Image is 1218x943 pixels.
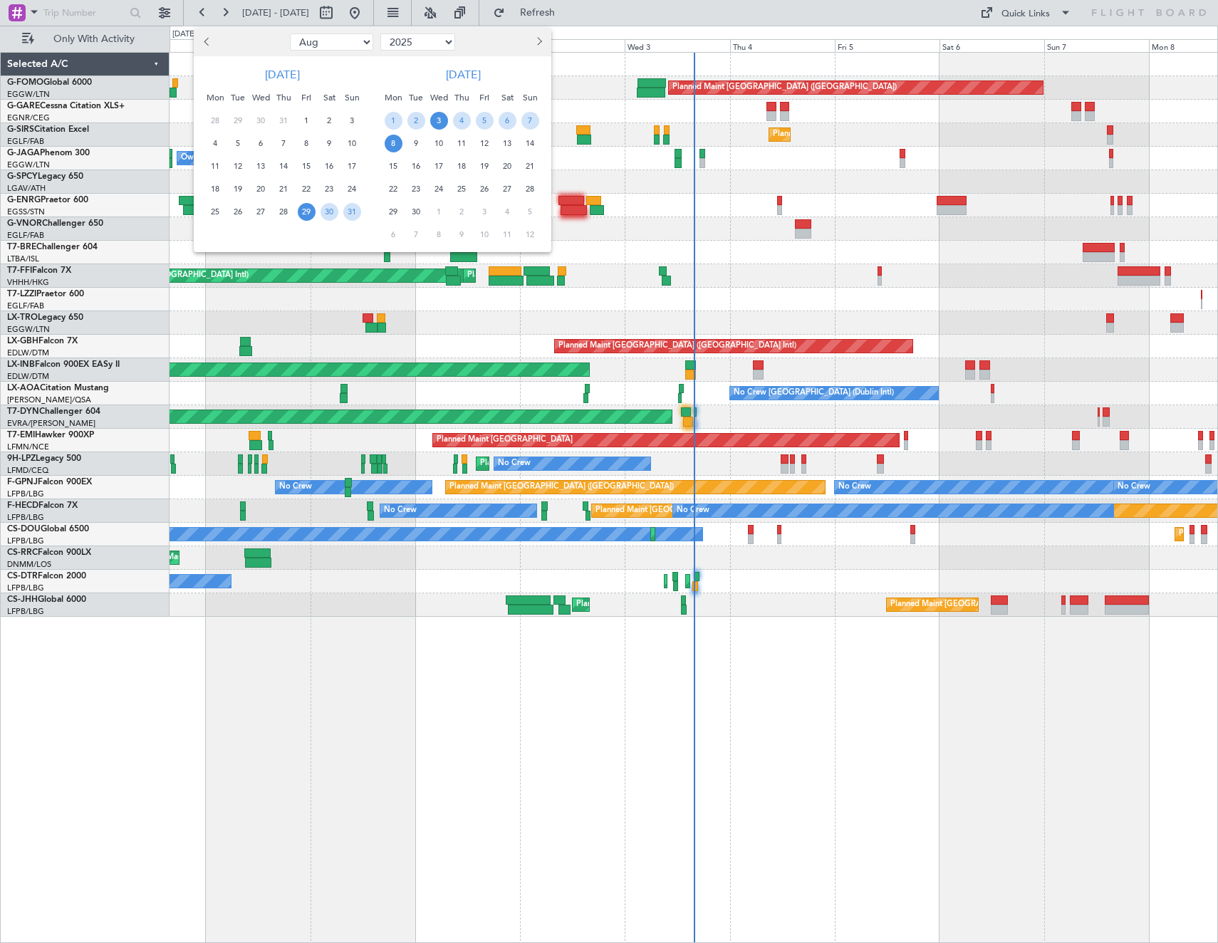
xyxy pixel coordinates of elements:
div: 18-8-2025 [204,177,227,200]
div: 20-8-2025 [249,177,272,200]
div: 3-10-2025 [473,200,496,223]
div: 25-9-2025 [450,177,473,200]
span: 31 [275,112,293,130]
div: 30-8-2025 [318,200,340,223]
span: 1 [385,112,402,130]
div: 28-8-2025 [272,200,295,223]
span: 20 [252,180,270,198]
div: 10-8-2025 [340,132,363,155]
div: 5-10-2025 [519,200,541,223]
div: 27-8-2025 [249,200,272,223]
span: 20 [499,157,516,175]
span: 4 [207,135,224,152]
div: 26-8-2025 [227,200,249,223]
div: 9-10-2025 [450,223,473,246]
select: Select month [290,33,373,51]
span: 7 [521,112,539,130]
select: Select year [380,33,455,51]
div: 8-9-2025 [382,132,405,155]
span: 27 [499,180,516,198]
div: 14-9-2025 [519,132,541,155]
span: 27 [252,203,270,221]
div: 11-8-2025 [204,155,227,177]
span: 11 [499,226,516,244]
div: 21-9-2025 [519,155,541,177]
div: Sat [496,86,519,109]
div: 29-8-2025 [295,200,318,223]
span: 7 [275,135,293,152]
div: 17-9-2025 [427,155,450,177]
span: 29 [298,203,316,221]
span: 1 [298,112,316,130]
div: 8-10-2025 [427,223,450,246]
div: Fri [473,86,496,109]
span: 24 [343,180,361,198]
div: 13-8-2025 [249,155,272,177]
span: 18 [453,157,471,175]
span: 29 [385,203,402,221]
span: 24 [430,180,448,198]
span: 23 [407,180,425,198]
button: Next month [531,31,546,53]
div: 4-9-2025 [450,109,473,132]
div: 16-8-2025 [318,155,340,177]
span: 30 [252,112,270,130]
div: 6-9-2025 [496,109,519,132]
div: 9-9-2025 [405,132,427,155]
span: 3 [343,112,361,130]
span: 5 [476,112,494,130]
span: 2 [407,112,425,130]
span: 21 [275,180,293,198]
div: 7-9-2025 [519,109,541,132]
span: 17 [430,157,448,175]
div: 11-10-2025 [496,223,519,246]
div: 18-9-2025 [450,155,473,177]
span: 1 [430,203,448,221]
div: Wed [249,86,272,109]
div: 15-9-2025 [382,155,405,177]
div: 29-9-2025 [382,200,405,223]
span: 16 [407,157,425,175]
span: 26 [476,180,494,198]
span: 14 [275,157,293,175]
div: 12-8-2025 [227,155,249,177]
span: 11 [453,135,471,152]
span: 8 [298,135,316,152]
span: 6 [252,135,270,152]
div: 7-10-2025 [405,223,427,246]
div: 12-10-2025 [519,223,541,246]
div: 1-10-2025 [427,200,450,223]
span: 6 [385,226,402,244]
span: 30 [321,203,338,221]
div: 22-8-2025 [295,177,318,200]
div: 22-9-2025 [382,177,405,200]
span: 3 [430,112,448,130]
div: 12-9-2025 [473,132,496,155]
div: 11-9-2025 [450,132,473,155]
span: 4 [499,203,516,221]
div: 10-9-2025 [427,132,450,155]
span: 25 [453,180,471,198]
span: 28 [521,180,539,198]
span: 18 [207,180,224,198]
span: 13 [252,157,270,175]
div: 3-9-2025 [427,109,450,132]
div: 5-8-2025 [227,132,249,155]
span: 5 [521,203,539,221]
span: 19 [476,157,494,175]
div: 24-9-2025 [427,177,450,200]
span: 22 [298,180,316,198]
span: 30 [407,203,425,221]
div: 10-10-2025 [473,223,496,246]
span: 29 [229,112,247,130]
span: 8 [430,226,448,244]
div: 13-9-2025 [496,132,519,155]
span: 28 [207,112,224,130]
div: Sat [318,86,340,109]
div: 23-8-2025 [318,177,340,200]
div: 7-8-2025 [272,132,295,155]
div: 24-8-2025 [340,177,363,200]
div: Thu [272,86,295,109]
div: 30-9-2025 [405,200,427,223]
div: 20-9-2025 [496,155,519,177]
